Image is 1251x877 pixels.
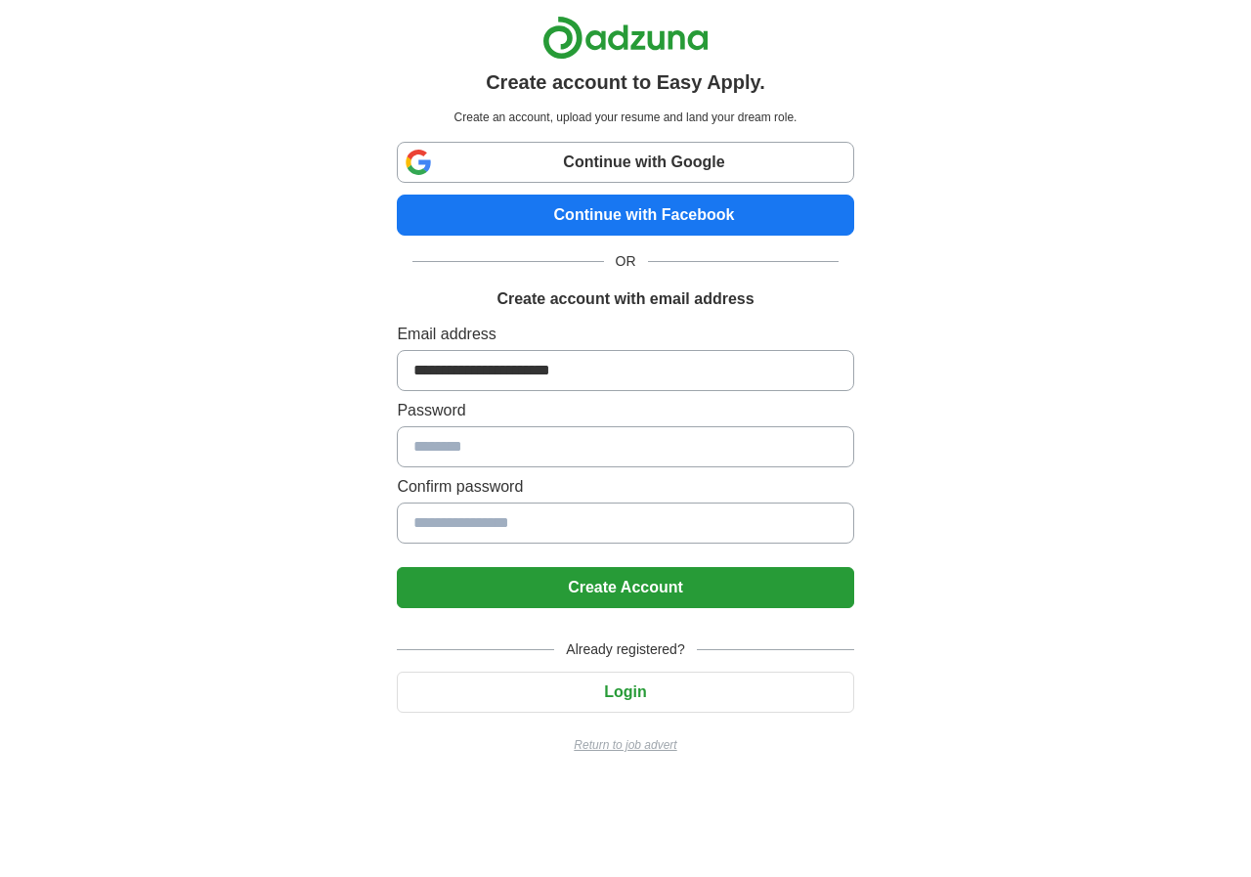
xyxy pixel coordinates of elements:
[397,683,853,700] a: Login
[397,399,853,422] label: Password
[604,251,648,272] span: OR
[401,109,849,126] p: Create an account, upload your resume and land your dream role.
[397,567,853,608] button: Create Account
[397,736,853,754] a: Return to job advert
[397,672,853,713] button: Login
[554,639,696,660] span: Already registered?
[542,16,709,60] img: Adzuna logo
[397,142,853,183] a: Continue with Google
[486,67,765,97] h1: Create account to Easy Apply.
[496,287,754,311] h1: Create account with email address
[397,195,853,236] a: Continue with Facebook
[397,475,853,499] label: Confirm password
[397,323,853,346] label: Email address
